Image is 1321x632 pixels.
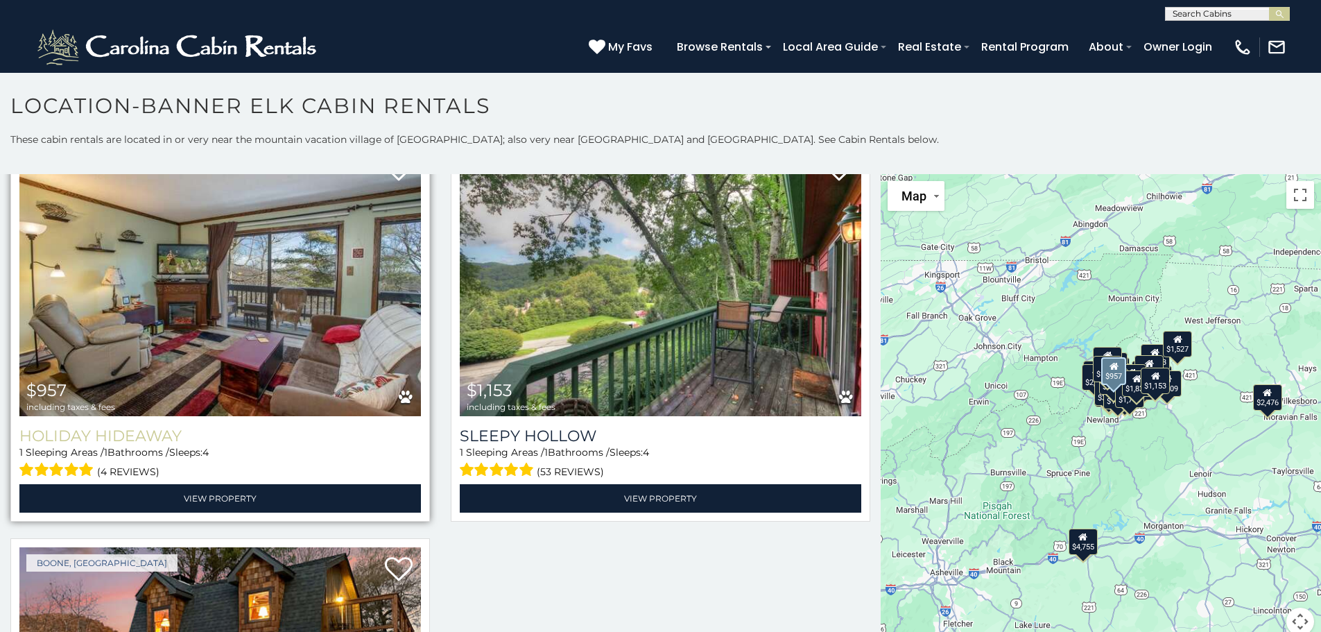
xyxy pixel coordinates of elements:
[35,26,322,68] img: White-1-2.png
[467,380,512,400] span: $1,153
[1095,379,1124,405] div: $3,682
[1102,357,1127,384] div: $957
[608,38,653,55] span: My Favs
[1153,370,1182,396] div: $1,709
[1104,382,1133,409] div: $1,575
[26,402,115,411] span: including taxes & fees
[460,147,861,416] img: Sleepy Hollow
[1164,331,1193,357] div: $1,527
[104,446,107,459] span: 1
[1123,370,1152,397] div: $1,832
[460,445,861,481] div: Sleeping Areas / Bathrooms / Sleeps:
[460,484,861,513] a: View Property
[1267,37,1286,57] img: mail-regular-white.png
[1137,35,1219,59] a: Owner Login
[670,35,770,59] a: Browse Rentals
[19,147,421,416] img: Holiday Hideaway
[1082,364,1112,390] div: $2,101
[888,181,944,211] button: Change map style
[643,446,649,459] span: 4
[1141,343,1170,370] div: $3,323
[19,445,421,481] div: Sleeping Areas / Bathrooms / Sleeps:
[1069,528,1098,554] div: $4,755
[1094,347,1123,373] div: $3,208
[1141,368,1171,394] div: $1,153
[19,427,421,445] a: Holiday Hideaway
[19,484,421,513] a: View Property
[19,147,421,416] a: Holiday Hideaway $957 including taxes & fees
[589,38,656,56] a: My Favs
[1233,37,1252,57] img: phone-regular-white.png
[97,463,159,481] span: (4 reviews)
[26,554,178,572] a: Boone, [GEOGRAPHIC_DATA]
[974,35,1076,59] a: Rental Program
[460,446,463,459] span: 1
[1094,356,1123,382] div: $1,784
[467,402,555,411] span: including taxes & fees
[1082,35,1130,59] a: About
[385,556,413,585] a: Add to favorites
[1253,384,1282,410] div: $2,476
[19,446,23,459] span: 1
[1118,364,1147,390] div: $5,123
[460,427,861,445] a: Sleepy Hollow
[460,147,861,416] a: Sleepy Hollow $1,153 including taxes & fees
[26,380,67,400] span: $957
[1115,381,1144,407] div: $1,740
[901,189,926,203] span: Map
[537,463,604,481] span: (53 reviews)
[776,35,885,59] a: Local Area Guide
[1286,181,1314,209] button: Toggle fullscreen view
[202,446,209,459] span: 4
[1135,355,1164,382] div: $2,957
[544,446,548,459] span: 1
[891,35,968,59] a: Real Estate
